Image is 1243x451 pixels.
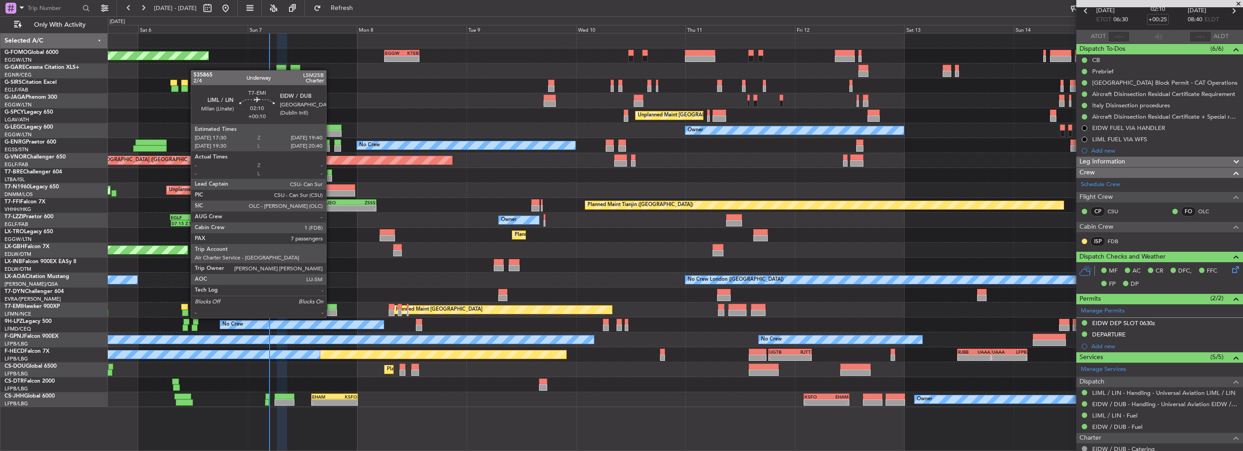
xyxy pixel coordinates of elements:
div: Thu 11 [685,25,795,33]
a: T7-DYNChallenger 604 [5,289,64,294]
div: Owner [917,393,932,406]
div: - [974,355,991,360]
a: LFPB/LBG [5,370,28,377]
div: FO [1181,206,1196,216]
span: F-HECD [5,349,24,354]
div: Aircraft Disinsection Residual Certificate Requirement [1092,90,1235,98]
a: LFMN/NCE [5,311,31,317]
span: [DATE] [1096,6,1115,15]
div: [PERSON_NAME] [279,215,297,220]
div: Add new [1091,342,1238,350]
span: ELDT [1204,15,1219,24]
span: G-LEGC [5,125,24,130]
div: ISP [1090,236,1105,246]
a: LX-AOACitation Mustang [5,274,69,279]
div: ZSSS [351,200,376,205]
div: KSFO [805,394,826,399]
div: - [312,400,335,405]
span: G-ENRG [5,139,26,145]
div: Unplanned Maint [GEOGRAPHIC_DATA] ([GEOGRAPHIC_DATA]) [169,183,318,197]
span: AC [1132,267,1141,276]
span: ATOT [1091,32,1106,41]
span: T7-N1960 [5,184,30,190]
span: G-JAGA [5,95,25,100]
a: EGLF/FAB [5,86,28,93]
span: Charter [1079,433,1101,443]
span: 02:10 [1151,5,1165,14]
span: CS-DTR [5,379,24,384]
a: OLC [1198,207,1219,216]
div: EIDW FUEL VIA HANDLER [1092,124,1165,132]
span: LX-TRO [5,229,24,235]
a: Schedule Crew [1081,180,1120,189]
div: - [1009,355,1026,360]
a: [PERSON_NAME]/QSA [5,281,58,288]
span: G-VNOR [5,154,27,160]
a: Manage Services [1081,365,1126,374]
a: G-SPCYLegacy 650 [5,110,53,115]
div: CYUL [262,215,279,220]
span: (6/6) [1210,44,1224,53]
div: KSFO [335,394,357,399]
span: (5/5) [1210,352,1224,362]
div: Planned Maint [GEOGRAPHIC_DATA] ([GEOGRAPHIC_DATA]) [282,273,424,287]
span: G-SPCY [5,110,24,115]
button: Refresh [309,1,364,15]
span: (2/2) [1210,293,1224,303]
a: EGGW/LTN [5,101,32,108]
div: 14:57 Z [188,221,205,226]
a: EIDW / DUB - Handling - Universal Aviation EIDW / DUB [1092,400,1238,408]
a: DNMM/LOS [5,191,33,198]
div: UAAA [974,349,991,355]
span: Services [1079,352,1103,363]
a: CS-DTRFalcon 2000 [5,379,55,384]
div: - [326,206,351,211]
a: T7-FFIFalcon 7X [5,199,45,205]
span: T7-BRE [5,169,23,175]
span: Leg Information [1079,157,1125,167]
div: [GEOGRAPHIC_DATA] Block Permit - CAT Operations [1092,79,1238,86]
div: EHAM [312,394,335,399]
div: Planned Maint Dusseldorf [515,228,574,242]
div: UGTB [769,349,790,355]
span: G-GARE [5,65,25,70]
span: LX-INB [5,259,22,264]
a: CS-JHHGlobal 6000 [5,393,55,399]
div: RJBB [958,349,974,355]
a: T7-LZZIPraetor 600 [5,214,53,220]
div: CB [1092,56,1100,64]
div: LFPB [1009,349,1026,355]
div: 07:15 Z [172,221,188,226]
a: VHHH/HKG [5,206,31,213]
a: F-HECDFalcon 7X [5,349,49,354]
div: RJTT [790,349,811,355]
span: Flight Crew [1079,192,1113,202]
div: - [805,400,826,405]
span: Dispatch [1079,377,1104,387]
a: G-GARECessna Citation XLS+ [5,65,79,70]
a: EDLW/DTM [5,266,31,273]
div: - [992,355,1009,360]
div: Sun 14 [1014,25,1123,33]
span: DP [1131,280,1139,289]
div: Tue 9 [467,25,576,33]
span: 08:40 [1188,15,1202,24]
span: Permits [1079,294,1101,304]
a: LFPB/LBG [5,385,28,392]
span: LX-AOA [5,274,25,279]
div: LIEO [326,200,351,205]
div: Planned Maint Tianjin ([GEOGRAPHIC_DATA]) [588,198,693,212]
div: Aircraft Disinsection Residual Certificate + Special request [1092,113,1238,120]
span: T7-LZZI [5,214,23,220]
span: ALDT [1214,32,1229,41]
a: LFPB/LBG [5,400,28,407]
div: EIDW DEP SLOT 0630z [1092,319,1155,327]
a: CS-DOUGlobal 6500 [5,364,57,369]
div: Planned Maint [GEOGRAPHIC_DATA] [396,303,482,317]
a: EGGW/LTN [5,131,32,138]
span: F-GPNJ [5,334,24,339]
div: Fri 12 [795,25,905,33]
div: LIML FUEL VIA WFS [1092,135,1147,143]
div: Italy Disinsection procedures [1092,101,1170,109]
span: [DATE] [1188,6,1206,15]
